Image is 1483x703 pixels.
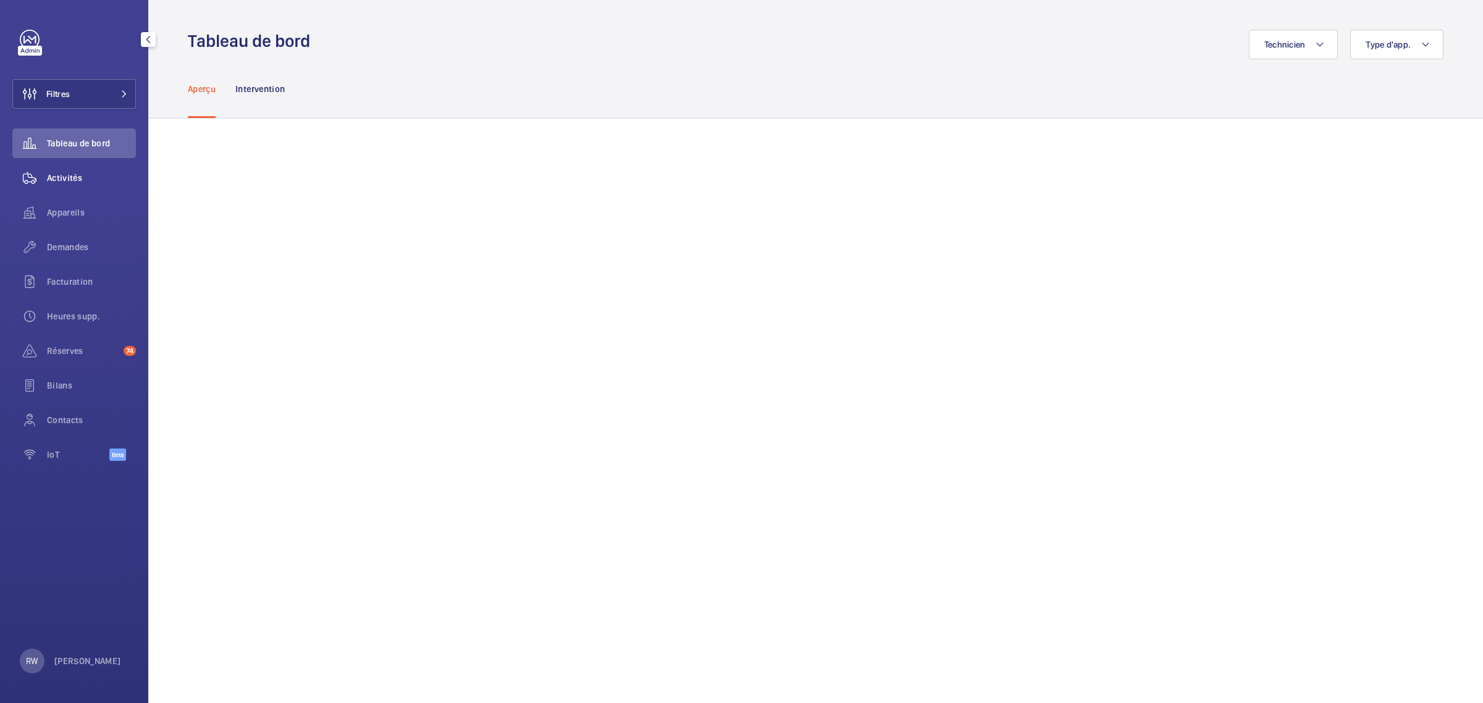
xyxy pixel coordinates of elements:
[235,83,285,95] p: Intervention
[47,241,136,253] span: Demandes
[47,137,136,149] span: Tableau de bord
[188,30,318,53] h1: Tableau de bord
[47,172,136,184] span: Activités
[47,448,109,461] span: IoT
[1249,30,1338,59] button: Technicien
[47,310,136,322] span: Heures supp.
[26,655,38,667] p: RW
[47,379,136,392] span: Bilans
[47,345,119,357] span: Réserves
[47,414,136,426] span: Contacts
[188,83,216,95] p: Aperçu
[47,276,136,288] span: Facturation
[124,346,136,356] span: 74
[1366,40,1411,49] span: Type d'app.
[1264,40,1306,49] span: Technicien
[109,448,126,461] span: Beta
[1350,30,1443,59] button: Type d'app.
[46,88,70,100] span: Filtres
[54,655,121,667] p: [PERSON_NAME]
[12,79,136,109] button: Filtres
[47,206,136,219] span: Appareils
